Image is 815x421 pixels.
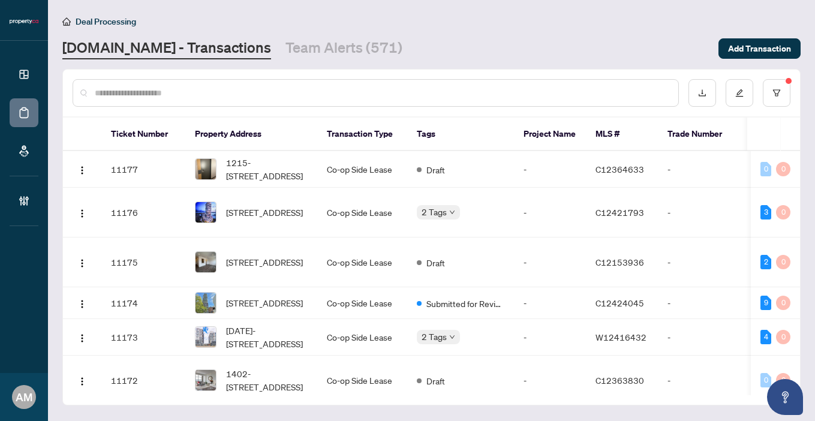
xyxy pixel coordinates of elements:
div: 4 [760,330,771,344]
td: 11173 [101,319,185,356]
span: [STREET_ADDRESS] [226,296,303,309]
img: Logo [77,209,87,218]
button: Logo [73,293,92,312]
td: 11172 [101,356,185,405]
th: Ticket Number [101,118,185,151]
div: 0 [776,330,790,344]
span: edit [735,89,744,97]
span: [STREET_ADDRESS] [226,206,303,219]
td: Co-op Side Lease [317,319,407,356]
button: Logo [73,252,92,272]
button: Logo [73,371,92,390]
div: 0 [776,205,790,219]
th: Tags [407,118,514,151]
td: - [658,319,742,356]
td: - [514,237,586,287]
button: download [688,79,716,107]
td: Co-op Side Lease [317,188,407,237]
div: 0 [776,255,790,269]
td: - [514,287,586,319]
img: thumbnail-img [196,327,216,347]
span: W12416432 [596,332,646,342]
th: Trade Number [658,118,742,151]
td: - [658,287,742,319]
td: - [514,356,586,405]
img: thumbnail-img [196,159,216,179]
button: Logo [73,203,92,222]
th: Transaction Type [317,118,407,151]
th: Property Address [185,118,317,151]
td: - [514,188,586,237]
span: home [62,17,71,26]
div: 3 [760,205,771,219]
span: Add Transaction [728,39,791,58]
span: Draft [426,374,445,387]
span: C12153936 [596,257,644,267]
div: 9 [760,296,771,310]
div: 0 [760,373,771,387]
span: 2 Tags [422,205,447,219]
span: down [449,334,455,340]
img: Logo [77,333,87,343]
span: Deal Processing [76,16,136,27]
span: C12363830 [596,375,644,386]
button: filter [763,79,790,107]
span: C12424045 [596,297,644,308]
td: 11175 [101,237,185,287]
td: - [658,151,742,188]
span: Submitted for Review [426,297,504,310]
img: Logo [77,258,87,268]
div: 2 [760,255,771,269]
td: 11177 [101,151,185,188]
img: thumbnail-img [196,293,216,313]
img: Logo [77,166,87,175]
span: 1215-[STREET_ADDRESS] [226,156,308,182]
img: thumbnail-img [196,370,216,390]
td: - [658,356,742,405]
span: Draft [426,163,445,176]
div: 0 [776,162,790,176]
td: - [514,151,586,188]
span: down [449,209,455,215]
td: - [658,188,742,237]
span: AM [16,389,32,405]
button: edit [726,79,753,107]
td: Co-op Side Lease [317,287,407,319]
img: Logo [77,299,87,309]
img: thumbnail-img [196,252,216,272]
div: 0 [776,296,790,310]
a: [DOMAIN_NAME] - Transactions [62,38,271,59]
img: logo [10,18,38,25]
img: Logo [77,377,87,386]
span: [STREET_ADDRESS] [226,255,303,269]
button: Logo [73,160,92,179]
span: Draft [426,256,445,269]
td: 11174 [101,287,185,319]
span: 1402-[STREET_ADDRESS] [226,367,308,393]
span: filter [772,89,781,97]
span: download [698,89,706,97]
td: Co-op Side Lease [317,237,407,287]
span: C12364633 [596,164,644,175]
span: C12421793 [596,207,644,218]
button: Open asap [767,379,803,415]
td: 11176 [101,188,185,237]
button: Add Transaction [718,38,801,59]
a: Team Alerts (571) [285,38,402,59]
th: Project Name [514,118,586,151]
img: thumbnail-img [196,202,216,222]
button: Logo [73,327,92,347]
td: Co-op Side Lease [317,151,407,188]
span: [DATE]-[STREET_ADDRESS] [226,324,308,350]
span: 2 Tags [422,330,447,344]
div: 0 [776,373,790,387]
td: Co-op Side Lease [317,356,407,405]
td: - [514,319,586,356]
td: - [658,237,742,287]
th: MLS # [586,118,658,151]
div: 0 [760,162,771,176]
